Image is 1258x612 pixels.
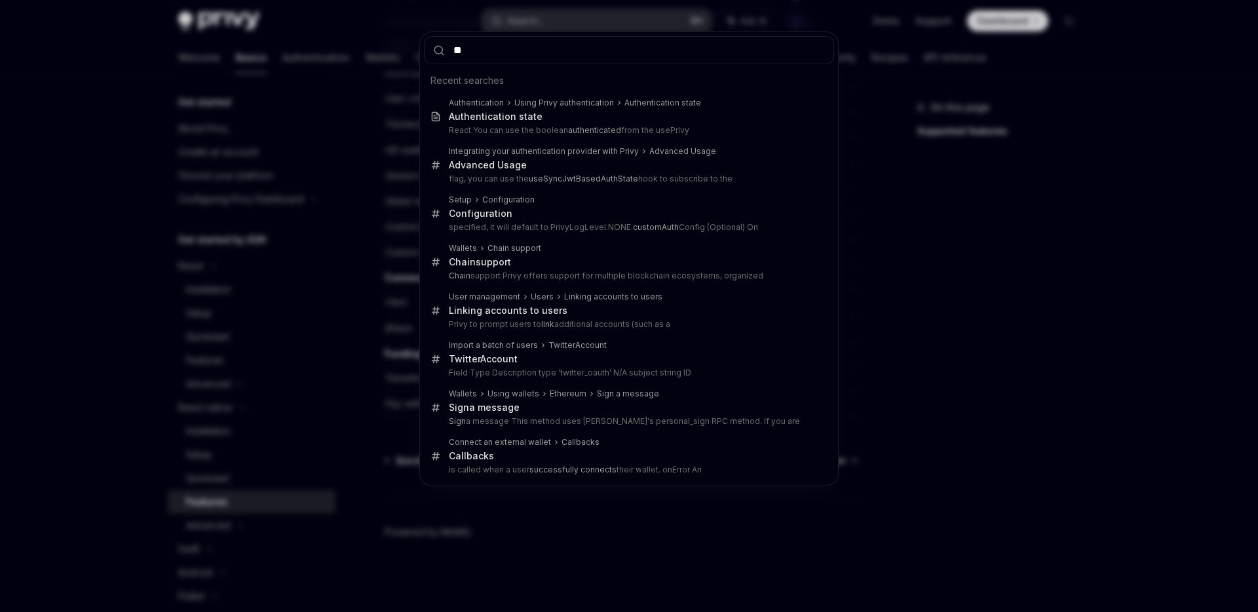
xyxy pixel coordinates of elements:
[529,174,638,183] b: useSyncJwtBasedAuthState
[449,174,807,184] p: flag, you can use the hook to subscribe to the
[449,256,476,267] b: Chain
[568,125,621,135] b: authenticated
[449,402,520,413] div: a message
[649,146,716,157] div: Advanced Usage
[449,159,527,171] div: Advanced Usage
[449,465,807,475] p: is called when a user their wallet. onError An
[449,340,538,351] div: Import a batch of users
[449,125,807,136] p: React You can use the boolean from the usePrivy
[541,319,554,329] b: link
[449,111,543,123] div: Authentication state
[487,243,541,254] div: Chain support
[449,402,469,413] b: Sign
[562,437,600,448] div: Callbacks
[449,368,807,378] p: Field Type Description type 'twitter_oauth' N/A subject string ID
[548,340,575,350] b: Twitter
[564,292,662,302] div: Linking accounts to users
[449,389,477,399] div: Wallets
[487,389,539,399] div: Using wallets
[449,256,511,268] div: support
[514,98,614,108] div: Using Privy authentication
[449,353,480,364] b: Twitter
[548,340,607,351] div: Account
[482,195,535,205] div: Configuration
[550,389,586,399] div: Ethereum
[449,319,807,330] p: Privy to prompt users to additional accounts (such as a
[449,353,518,365] div: Account
[449,305,567,316] div: ing accounts to users
[449,98,504,108] div: Authentication
[449,416,466,426] b: Sign
[449,208,512,220] div: Configuration
[449,416,807,427] p: a message This method uses [PERSON_NAME]'s personal_sign RPC method. If you are
[449,146,639,157] div: Integrating your authentication provider with Privy
[531,292,554,302] div: Users
[449,195,472,205] div: Setup
[449,222,807,233] p: specified, it will default to PrivyLogLevel.NONE. Config (Optional) On
[449,437,551,448] div: Connect an external wallet
[449,450,494,462] div: Callbacks
[529,465,617,474] b: successfully connects
[449,305,468,316] b: Link
[597,389,659,399] div: Sign a message
[449,271,470,280] b: Chain
[449,271,807,281] p: support Privy offers support for multiple blockchain ecosystems, organized
[449,292,520,302] div: User management
[624,98,701,108] div: Authentication state
[449,243,477,254] div: Wallets
[633,222,679,232] b: customAuth
[430,74,504,87] span: Recent searches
